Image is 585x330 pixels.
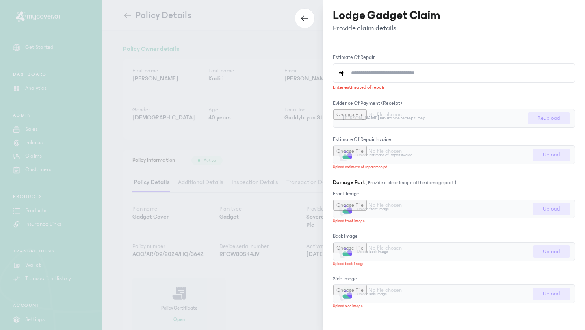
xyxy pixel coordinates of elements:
[333,100,402,108] label: Evidence of Payment (Receipt)
[333,136,391,144] label: Estimate of Repair Invoice
[365,180,456,185] span: ( Provide a clear image of the damage part )
[333,164,575,170] div: Upload estimate of repair receipt
[333,8,440,23] h3: Lodge Gadget Claim
[333,23,440,34] p: Provide claim details
[333,54,375,62] label: Estimate Of Repair
[333,261,575,267] div: Upload back image
[333,232,358,241] label: back image
[333,178,575,187] p: Damage Part
[333,275,357,283] label: side image
[333,218,575,224] div: Upload front image
[333,303,575,309] div: Upload side image
[333,190,360,198] label: front image
[333,85,385,90] span: Enter estimated of repair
